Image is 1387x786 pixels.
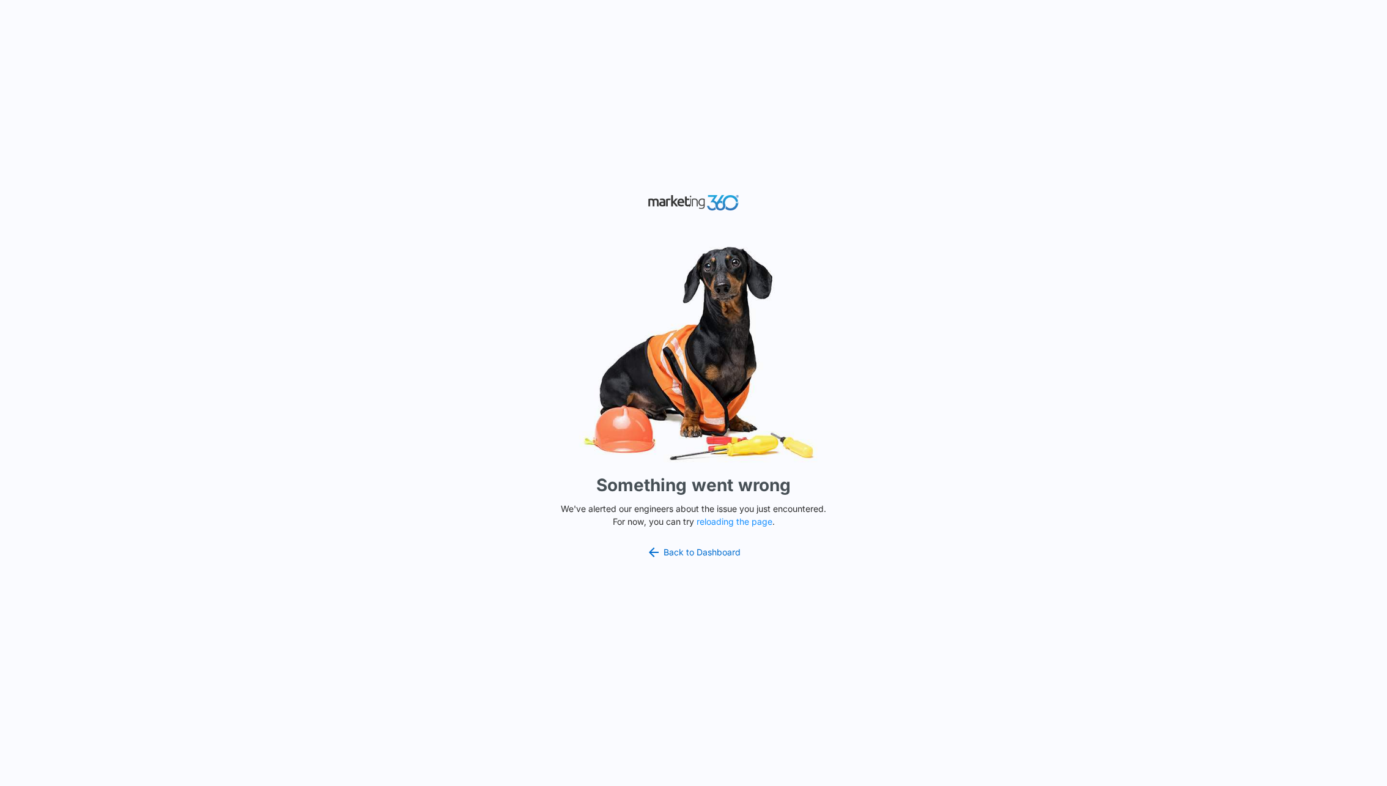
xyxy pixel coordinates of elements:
a: Back to Dashboard [646,545,741,560]
img: Marketing 360 Logo [648,192,739,213]
h1: Something went wrong [596,472,791,498]
button: reloading the page [697,517,772,527]
img: Sad Dog [510,239,877,467]
p: We've alerted our engineers about the issue you just encountered. For now, you can try . [556,502,831,528]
